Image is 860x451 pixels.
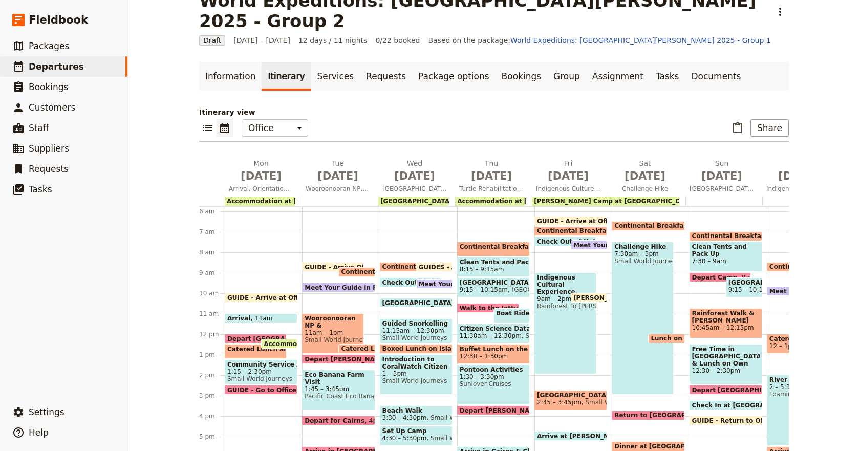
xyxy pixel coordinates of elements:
[690,416,762,425] div: GUIDE - Return to Office
[460,332,522,339] span: 11:30am – 12:30pm
[534,226,607,236] div: Continental Breakfast at Hotel
[648,334,684,343] div: Lunch on Trail
[302,313,364,354] div: Wooroonooran NP & [PERSON_NAME] Falls11am – 1pmSmall World Journeys
[547,62,586,91] a: Group
[460,243,623,250] span: Continental Breakfast at [GEOGRAPHIC_DATA]
[692,367,760,374] span: 12:30 – 2:30pm
[614,257,671,265] span: Small World Journeys
[534,198,696,205] span: [PERSON_NAME] Camp at [GEOGRAPHIC_DATA]
[692,232,856,240] span: Continental Breakfast at [GEOGRAPHIC_DATA]
[255,315,272,321] span: 11am
[455,197,526,206] div: Accommodation at [GEOGRAPHIC_DATA]
[233,35,290,46] span: [DATE] – [DATE]
[609,185,681,193] span: Challenge Hike
[534,272,596,374] div: Indigenous Cultural Experience9am – 2pmRainforest To [PERSON_NAME]
[227,294,313,301] span: GUIDE - Arrive at Office
[302,370,375,410] div: Eco Banana Farm Visit1:45 – 3:45pmPacific Coast Eco Bananas
[382,345,465,352] span: Boxed Lunch on Island
[532,158,609,196] button: Fri [DATE]Indigenous Culture Experience and [GEOGRAPHIC_DATA]
[728,286,777,293] span: 9:15 – 10:15am
[537,392,605,399] span: [GEOGRAPHIC_DATA]
[690,231,762,241] div: Continental Breakfast at [GEOGRAPHIC_DATA]
[426,414,496,421] span: Small World Journeys
[338,344,375,354] div: Catered Lunch
[532,197,679,206] div: [PERSON_NAME] Camp at [GEOGRAPHIC_DATA]
[769,342,798,350] span: 12 – 1pm
[199,392,225,400] div: 3 pm
[537,227,648,234] span: Continental Breakfast at Hotel
[380,405,453,425] div: Beach Walk3:30 – 4:30pmSmall World Journeys
[382,158,447,184] h2: Wed
[380,262,442,272] div: Continental Breakfast at Hotel
[692,402,809,409] span: Check In at [GEOGRAPHIC_DATA]
[614,443,725,450] span: Dinner at [GEOGRAPHIC_DATA]
[537,238,607,245] span: Check Out of Hotel
[460,279,527,286] span: [GEOGRAPHIC_DATA]
[382,370,450,377] span: 1 – 3pm
[369,417,383,424] span: 4pm
[380,298,453,308] div: [GEOGRAPHIC_DATA]
[537,399,582,406] span: 2:45 – 3:45pm
[305,264,381,270] span: GUIDE - Arrive Office
[302,185,374,193] span: Wooroonooran NP, Waterfalls and Organic Banana Farm
[380,354,453,395] div: Introduction to CoralWatch Citizen Science Project and Data Collection1 – 3pmSmall World Journeys
[609,158,685,196] button: Sat [DATE]Challenge Hike
[382,435,427,442] span: 4:30 – 5:30pm
[341,268,451,275] span: Continental Breakfast at Hotel
[457,344,530,364] div: Buffet Lunch on the Boat12:30 – 1:30pm
[508,286,576,293] span: [GEOGRAPHIC_DATA]
[225,359,297,384] div: Community Service Activity1:15 – 2:30pmSmall World Journeys
[217,119,233,137] button: Calendar view
[460,380,527,388] span: Sunlover Cruises
[225,293,297,303] div: GUIDE - Arrive at Office
[199,207,225,216] div: 6 am
[199,310,225,318] div: 11 am
[496,310,596,317] span: Boat Ride to the Outer Reef
[459,168,524,184] span: [DATE]
[29,41,69,51] span: Packages
[382,263,493,270] span: Continental Breakfast at Hotel
[227,368,295,375] span: 1:15 – 2:30pm
[457,303,519,313] div: Walk to the Jetty
[613,168,677,184] span: [DATE]
[586,62,650,91] a: Assignment
[225,197,295,206] div: Accommodation at [GEOGRAPHIC_DATA]
[457,277,530,297] div: [GEOGRAPHIC_DATA]9:15 – 10:15am[GEOGRAPHIC_DATA]
[29,102,75,113] span: Customers
[769,391,837,398] span: Foaming Fury Tubing/Rafting
[692,257,760,265] span: 7:30 – 9am
[769,376,837,383] span: River Tubing
[341,345,396,352] span: Catered Lunch
[302,354,375,364] div: Depart [PERSON_NAME][GEOGRAPHIC_DATA]
[496,62,547,91] a: Bookings
[225,313,297,323] div: Arrival11am
[614,243,671,250] span: Challenge Hike
[338,267,375,277] div: Continental Breakfast at Hotel
[537,295,594,303] span: 9am – 2pm
[460,266,504,273] span: 8:15 – 9:15am
[612,411,684,420] div: Return to [GEOGRAPHIC_DATA]
[29,164,69,174] span: Requests
[382,320,450,327] span: Guided Snorkelling
[305,393,372,400] span: Pacific Coast Eco Bananas
[460,305,522,311] span: Walk to the Jetty
[690,158,754,184] h2: Sun
[690,242,762,272] div: Clean Tents and Pack Up7:30 – 9am
[29,82,68,92] span: Bookings
[199,330,225,338] div: 12 pm
[305,356,464,362] span: Depart [PERSON_NAME][GEOGRAPHIC_DATA]
[573,294,741,301] span: [PERSON_NAME] arrive at [GEOGRAPHIC_DATA]
[582,399,651,406] span: Small World Journeys
[534,237,596,246] div: Check Out of Hotel
[692,346,760,367] span: Free Time in [GEOGRAPHIC_DATA] & Lunch on Own
[769,335,837,342] span: Catered Lunch
[457,364,530,405] div: Pontoon Activities1:30 – 3:30pmSunlover Cruises
[771,3,789,20] button: Actions
[225,385,297,395] div: GUIDE - Go to Office
[305,329,361,336] span: 11am – 1pm
[305,284,445,291] span: Meet Your Guide in Reception & Depart
[767,334,840,354] div: Catered Lunch12 – 1pmAMO Catering
[264,340,407,347] span: Accommodation at [GEOGRAPHIC_DATA]
[416,262,453,272] div: GUIDES - Arrive at Office
[614,412,726,419] span: Return to [GEOGRAPHIC_DATA]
